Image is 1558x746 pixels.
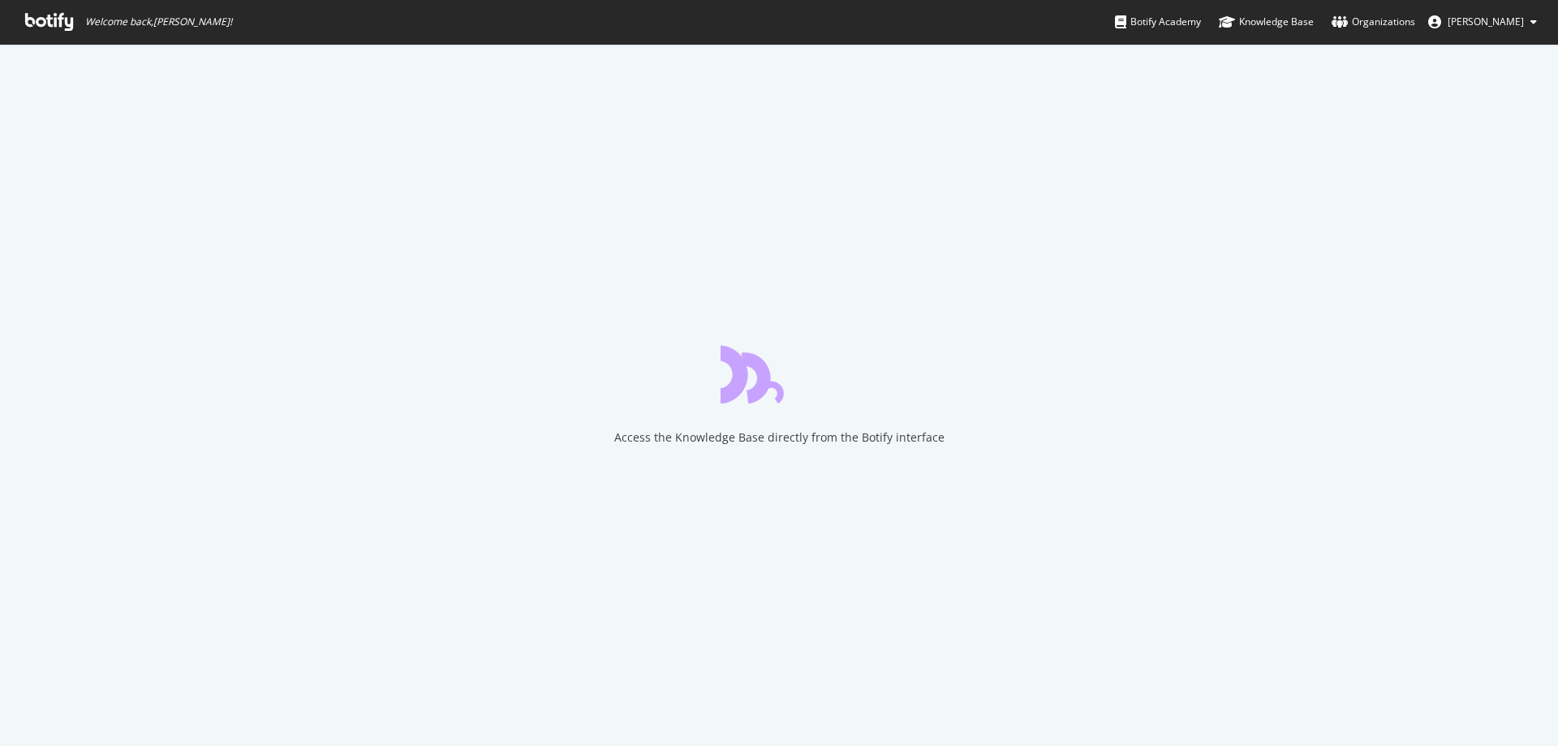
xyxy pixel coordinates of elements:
[1115,14,1201,30] div: Botify Academy
[1415,9,1550,35] button: [PERSON_NAME]
[721,345,837,403] div: animation
[1448,15,1524,28] span: Kenneth Domingo
[614,429,945,446] div: Access the Knowledge Base directly from the Botify interface
[1332,14,1415,30] div: Organizations
[1219,14,1314,30] div: Knowledge Base
[85,15,232,28] span: Welcome back, [PERSON_NAME] !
